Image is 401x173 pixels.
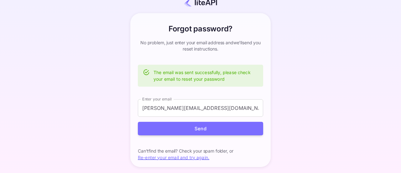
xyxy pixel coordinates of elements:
label: Enter your email [142,96,172,102]
a: Re-enter your email and try again. [138,155,209,160]
div: The email was sent successfully, please check your email to reset your password [154,67,258,85]
p: Can't find the email? Check your spam folder, or [138,148,263,154]
button: Send [138,122,263,135]
h6: Forgot password? [169,23,232,35]
p: No problem, just enter your email address and we'll send you reset instructions. [138,40,263,52]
